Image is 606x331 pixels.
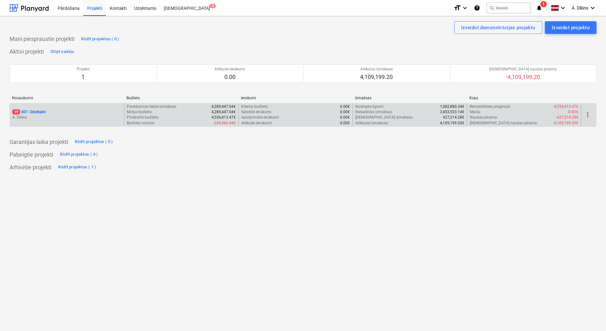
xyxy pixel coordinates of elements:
[355,115,413,120] p: [DEMOGRAPHIC_DATA] izmaksas :
[553,120,578,126] p: -4,109,199.20€
[210,4,216,8] span: 8
[489,73,557,81] p: -4,109,199.20
[536,4,542,12] i: notifications
[489,67,557,72] p: [DEMOGRAPHIC_DATA] naudas plūsma
[215,67,245,72] p: Atlikušie ienākumi
[241,115,280,120] p: Apstiprinātie ienākumi :
[215,73,245,81] p: 0.00
[469,96,579,101] div: Kopā
[241,104,268,109] p: Klienta budžets :
[355,120,389,126] p: Atlikušās izmaksas :
[126,96,236,101] div: Budžets
[60,151,98,158] div: Rādīt projektus ( 0 )
[572,5,588,11] span: A. Dilāns
[470,104,511,109] p: Rentabilitātes prognoze :
[552,23,590,32] div: Izveidot projektu
[127,115,159,120] p: Pārskatīts budžets :
[443,115,464,120] p: 427,214.28€
[474,4,480,12] i: Zināšanu pamats
[10,164,51,171] p: Arhivētie projekti
[545,21,596,34] button: Izveidot projektu
[12,109,46,115] p: 001 - Ozolkalni
[77,67,90,72] p: Projekti
[12,96,121,100] div: Nosaukums
[58,164,96,171] div: Rādīt projektus ( 1 )
[470,109,481,115] p: Marža :
[461,4,469,12] i: keyboard_arrow_down
[355,96,464,100] div: Izmaksas
[470,120,538,126] p: [DEMOGRAPHIC_DATA] naudas plūsma :
[241,120,273,126] p: Atlikušie ienākumi :
[211,115,236,120] p: 4,536,413.47€
[489,5,494,10] span: search
[574,301,606,331] iframe: Chat Widget
[241,96,350,101] div: Ienākumi
[461,23,535,32] div: Izveidot demonstrācijas projektu
[440,104,464,109] p: 1,082,880.34€
[454,4,461,12] i: format_size
[340,115,350,120] p: 0.00€
[77,73,90,81] p: 1
[241,109,272,115] p: Saistītie ienākumi :
[360,73,393,81] p: 4,109,199.20
[340,120,350,126] p: 0.00€
[213,120,236,126] p: -246,966.44€
[12,109,121,120] div: 19001 -OzolkalniA. Dilāns
[12,115,121,120] p: A. Dilāns
[553,104,578,109] p: -4,536,413.47€
[58,150,100,160] button: Rādīt projektus ( 0 )
[440,109,464,115] p: 3,453,533.14€
[73,137,115,147] button: Rādīt projektus ( 0 )
[540,1,547,7] span: 1
[355,104,384,109] p: Noslēgtie līgumi :
[360,67,393,72] p: Atlikušās izmaksas
[355,109,393,115] p: Nesaistītās izmaksas :
[10,48,44,55] p: Aktīvi projekti
[454,21,542,34] button: Izveidot demonstrācijas projektu
[584,111,591,119] span: more_vert
[440,120,464,126] p: 4,109,199.20€
[211,109,236,115] p: 4,289,447.04€
[80,34,121,44] button: Rādīt projektus ( 0 )
[487,3,531,13] button: Meklēt
[589,4,596,12] i: keyboard_arrow_down
[10,35,74,43] p: Mani piespraustie projekti
[340,104,350,109] p: 0.00€
[556,115,578,120] p: -427,214.28€
[470,115,498,120] p: Naudas plūsma :
[12,109,20,114] span: 19
[127,120,155,126] p: Budžeta novirze :
[50,48,74,55] div: Slēpt sadaļu
[56,162,98,172] button: Rādīt projektus ( 1 )
[10,138,68,146] p: Garantijas laika projekti
[568,109,578,115] p: 0.00%
[127,104,177,109] p: Paredzamās tiešās izmaksas :
[49,47,76,57] button: Slēpt sadaļu
[211,104,236,109] p: 4,289,447.04€
[81,36,119,43] div: Rādīt projektus ( 0 )
[10,151,53,159] p: Pabeigtie projekti
[75,138,113,146] div: Rādīt projektus ( 0 )
[127,109,152,115] p: Mērķa budžets :
[340,109,350,115] p: 0.00€
[559,4,567,12] i: keyboard_arrow_down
